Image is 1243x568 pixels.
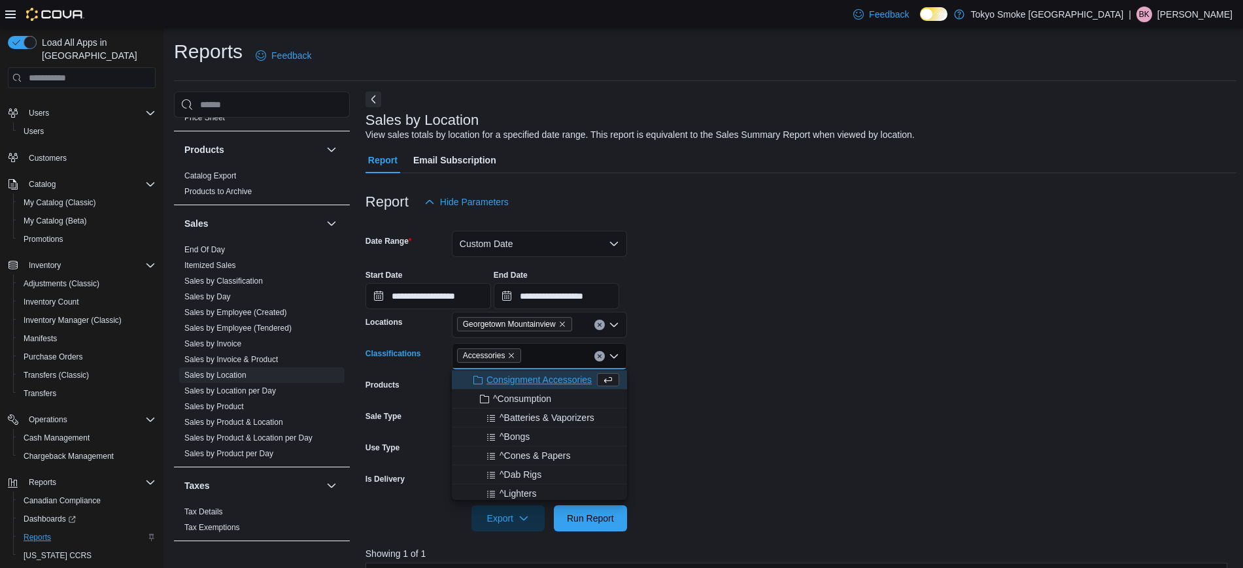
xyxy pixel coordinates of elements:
button: Users [13,122,161,141]
label: Use Type [366,443,400,453]
h3: Products [184,143,224,156]
span: Operations [29,414,67,425]
button: Inventory [24,258,66,273]
div: View sales totals by location for a specified date range. This report is equivalent to the Sales ... [366,128,915,142]
button: Reports [3,473,161,492]
span: [US_STATE] CCRS [24,550,92,561]
span: Users [24,126,44,137]
span: Itemized Sales [184,260,236,271]
button: Clear input [594,351,605,361]
a: Dashboards [18,511,81,527]
span: Sales by Employee (Created) [184,307,287,318]
button: Cash Management [13,429,161,447]
span: Sales by Employee (Tendered) [184,323,292,333]
span: Feedback [271,49,311,62]
span: Canadian Compliance [18,493,156,509]
button: Clear input [594,320,605,330]
span: Adjustments (Classic) [24,278,99,289]
button: Inventory [3,256,161,275]
span: Manifests [18,331,156,346]
span: Users [24,105,156,121]
span: Promotions [18,231,156,247]
span: Transfers (Classic) [24,370,89,380]
span: Inventory [24,258,156,273]
button: Taxes [324,478,339,493]
button: Open list of options [609,320,619,330]
span: Users [18,124,156,139]
span: Sales by Invoice [184,339,241,349]
label: Locations [366,317,403,327]
a: Adjustments (Classic) [18,276,105,292]
button: Catalog [3,175,161,193]
span: Dashboards [24,514,76,524]
a: Tax Exemptions [184,523,240,532]
a: Canadian Compliance [18,493,106,509]
span: Catalog [29,179,56,190]
label: Classifications [366,348,421,359]
span: Users [29,108,49,118]
label: Date Range [366,236,412,246]
p: Tokyo Smoke [GEOGRAPHIC_DATA] [971,7,1124,22]
span: ^Bongs [500,430,530,443]
button: Operations [24,412,73,427]
a: Tax Details [184,507,223,516]
span: Sales by Classification [184,276,263,286]
label: End Date [494,270,528,280]
span: Manifests [24,333,57,344]
button: Users [3,104,161,122]
a: Cash Management [18,430,95,446]
a: [US_STATE] CCRS [18,548,97,563]
button: Catalog [24,176,61,192]
button: Users [24,105,54,121]
span: Sales by Product & Location [184,417,283,427]
span: Inventory Manager (Classic) [24,315,122,326]
button: Next [366,92,381,107]
span: BK [1139,7,1149,22]
a: Transfers [18,386,61,401]
a: My Catalog (Classic) [18,195,101,210]
span: Report [368,147,398,173]
a: Inventory Manager (Classic) [18,312,127,328]
p: Showing 1 of 1 [366,547,1236,560]
button: Export [471,505,545,531]
label: Sale Type [366,411,401,422]
button: Purchase Orders [13,348,161,366]
button: ^Batteries & Vaporizers [452,409,627,427]
button: Remove Accessories from selection in this group [507,352,515,359]
a: Sales by Employee (Created) [184,308,287,317]
button: Promotions [13,230,161,248]
button: Remove Georgetown Mountainview from selection in this group [558,320,566,328]
button: Adjustments (Classic) [13,275,161,293]
a: Sales by Classification [184,276,263,286]
span: Washington CCRS [18,548,156,563]
input: Press the down key to open a popover containing a calendar. [494,283,619,309]
span: Customers [29,153,67,163]
span: Dashboards [18,511,156,527]
h3: Sales by Location [366,112,479,128]
a: Sales by Product per Day [184,449,273,458]
a: Manifests [18,331,62,346]
a: Sales by Product [184,402,244,411]
span: Canadian Compliance [24,495,101,506]
span: Accessories [463,349,505,362]
span: Cash Management [24,433,90,443]
button: My Catalog (Classic) [13,193,161,212]
button: ^Bongs [452,427,627,446]
label: Products [366,380,400,390]
div: Taxes [174,504,350,541]
button: Canadian Compliance [13,492,161,510]
button: Operations [3,410,161,429]
a: Catalog Export [184,171,236,180]
button: Custom Date [452,231,627,257]
span: Chargeback Management [18,448,156,464]
button: Transfers (Classic) [13,366,161,384]
span: Customers [24,150,156,166]
button: Reports [24,475,61,490]
span: My Catalog (Classic) [18,195,156,210]
a: Transfers (Classic) [18,367,94,383]
p: | [1129,7,1131,22]
span: Reports [18,529,156,545]
button: My Catalog (Beta) [13,212,161,230]
button: Transfers [13,384,161,403]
